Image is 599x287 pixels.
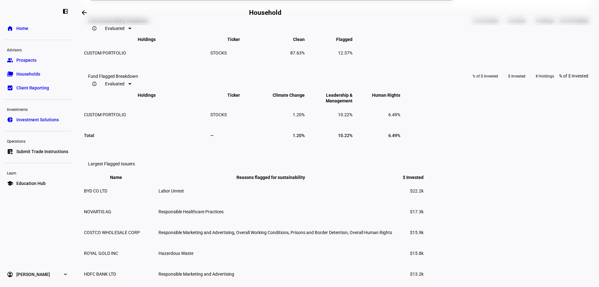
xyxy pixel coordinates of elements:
[7,117,13,123] eth-mat-symbol: pie_chart
[16,180,46,187] span: Education Hub
[7,25,13,32] eth-mat-symbol: home
[16,25,28,32] span: Home
[530,71,559,81] button: # Holdings
[508,71,525,81] span: $ Invested
[210,133,214,138] span: —
[326,93,352,103] span: Leadership & Management
[4,105,72,113] div: Investments
[80,9,88,16] mat-icon: arrow_backwards
[158,230,392,235] span: Responsible Marketing and Advertising, Overall Working Conditions, Prisons and Border Detention, ...
[293,133,305,138] span: 1.20%
[4,22,72,35] a: homeHome
[293,112,305,117] span: 1.20%
[249,9,281,16] h2: Household
[92,81,97,86] mat-icon: info_outline
[7,148,13,155] eth-mat-symbol: list_alt_add
[84,251,118,256] span: ROYAL GOLD INC
[158,209,224,214] span: Responsible Healthcare Practices
[158,272,234,277] span: Responsible Marketing and Advertising
[393,181,424,201] td: $22.2k
[4,113,72,126] a: pie_chartInvestment Solutions
[227,37,240,42] span: Ticker
[84,230,140,235] span: COSTCO WHOLESALE CORP
[388,133,400,138] span: 6.49%
[88,161,135,166] eth-data-table-title: Largest Flagged Issuers
[4,168,72,177] div: Learn
[84,50,126,55] span: CUSTOM PORTFOLIO
[16,148,68,155] span: Submit Trade Instructions
[473,71,498,81] span: % of $ Invested
[4,45,72,54] div: Advisors
[88,18,149,33] eth-data-table-title: Fund Sustainability Breakdown
[236,175,314,180] span: Reasons flagged for sustainability
[62,8,69,14] eth-mat-symbol: left_panel_close
[293,37,305,42] span: Clean
[138,37,156,42] span: Holdings
[393,243,424,263] td: $15.8k
[16,271,50,278] span: [PERSON_NAME]
[4,136,72,145] div: Operations
[110,175,131,180] span: Name
[210,112,227,117] span: STOCKS
[92,26,97,31] mat-icon: info_outline
[4,68,72,80] a: folder_copyHouseholds
[7,57,13,63] eth-mat-symbol: group
[273,93,305,98] span: Climate Change
[158,188,184,193] span: Labor Unrest
[88,74,138,89] eth-data-table-title: Fund Flagged Breakdown
[372,93,400,98] span: Human Rights
[16,117,59,123] span: Investment Solutions
[7,71,13,77] eth-mat-symbol: folder_copy
[16,71,40,77] span: Households
[62,271,69,278] eth-mat-symbol: expand_more
[338,133,352,138] span: 10.22%
[16,57,36,63] span: Prospects
[4,82,72,94] a: bid_landscapeClient Reporting
[393,175,424,180] span: $ Invested
[468,71,503,81] button: % of $ Invested
[84,112,126,117] span: CUSTOM PORTFOLIO
[393,202,424,222] td: $17.3k
[7,271,13,278] eth-mat-symbol: account_circle
[393,264,424,284] td: $13.2k
[105,81,125,86] span: Evaluated
[210,50,227,55] span: STOCKS
[84,209,111,214] span: NOVARTIS AG
[338,112,352,117] span: 10.22%
[290,50,305,55] span: 87.63%
[503,71,530,81] button: $ Invested
[4,54,72,66] a: groupProspects
[227,93,240,98] span: Ticker
[84,133,94,138] span: Total
[388,112,400,117] span: 6.49%
[7,85,13,91] eth-mat-symbol: bid_landscape
[336,37,352,42] span: Flagged
[16,85,49,91] span: Client Reporting
[84,272,116,277] span: HDFC BANK LTD
[105,26,125,31] span: Evaluated
[84,188,107,193] span: BYD CO LTD
[393,222,424,243] td: $15.9k
[559,73,588,78] span: % of $ Invested
[138,93,156,98] span: Holdings
[158,251,193,256] span: Hazardous Waste
[7,180,13,187] eth-mat-symbol: school
[338,50,352,55] span: 12.37%
[535,71,554,81] span: # Holdings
